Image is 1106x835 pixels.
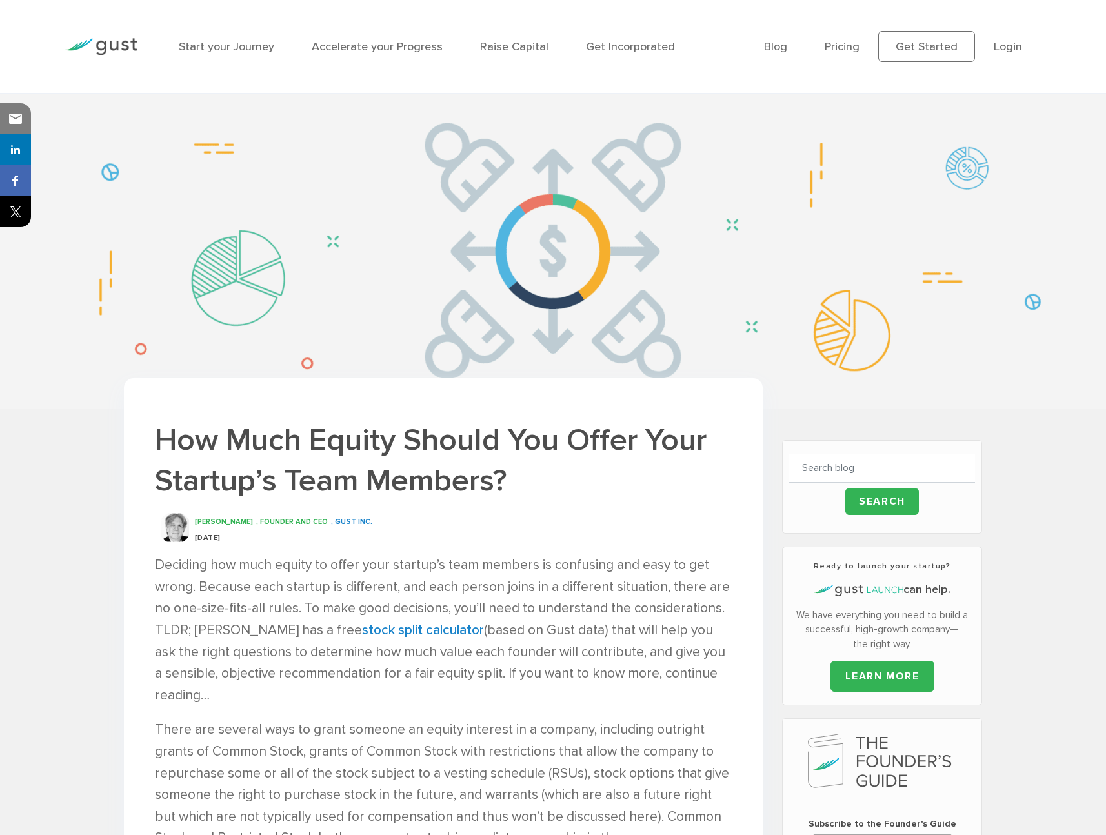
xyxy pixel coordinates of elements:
[845,488,919,515] input: Search
[825,40,860,54] a: Pricing
[789,581,975,598] h4: can help.
[362,622,484,638] a: stock split calculator
[195,518,253,526] span: [PERSON_NAME]
[789,560,975,572] h3: Ready to launch your startup?
[789,818,975,830] span: Subscribe to the Founder's Guide
[179,40,274,54] a: Start your Journey
[155,554,732,706] p: Deciding how much equity to offer your startup’s team members is confusing and easy to get wrong....
[155,419,732,502] h1: How Much Equity Should You Offer Your Startup’s Team Members?
[994,40,1022,54] a: Login
[331,518,372,526] span: , GUST INC.
[789,608,975,652] p: We have everything you need to build a successful, high-growth company—the right way.
[159,512,191,544] img: David S. Rose
[789,454,975,483] input: Search blog
[878,31,975,62] a: Get Started
[312,40,443,54] a: Accelerate your Progress
[480,40,548,54] a: Raise Capital
[256,518,328,526] span: , Founder and CEO
[65,38,137,55] img: Gust Logo
[195,534,221,542] span: [DATE]
[830,661,934,692] a: LEARN MORE
[586,40,675,54] a: Get Incorporated
[764,40,787,54] a: Blog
